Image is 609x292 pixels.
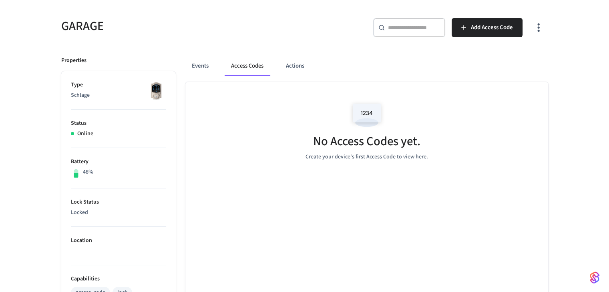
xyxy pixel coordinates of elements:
button: Actions [279,56,311,76]
img: Schlage Sense Smart Deadbolt with Camelot Trim, Front [146,81,166,101]
button: Events [185,56,215,76]
p: 48% [83,168,93,176]
img: SeamLogoGradient.69752ec5.svg [590,271,599,284]
div: ant example [185,56,548,76]
p: Capabilities [71,275,166,283]
p: Type [71,81,166,89]
p: Online [77,130,93,138]
button: Add Access Code [452,18,523,37]
p: Lock Status [71,198,166,206]
h5: GARAGE [61,18,300,34]
p: Schlage [71,91,166,100]
p: Properties [61,56,86,65]
h5: No Access Codes yet. [313,133,420,150]
p: — [71,247,166,255]
p: Locked [71,208,166,217]
p: Status [71,119,166,128]
img: Access Codes Empty State [349,98,385,132]
span: Add Access Code [471,22,513,33]
p: Location [71,236,166,245]
button: Access Codes [225,56,270,76]
p: Battery [71,158,166,166]
p: Create your device's first Access Code to view here. [306,153,428,161]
